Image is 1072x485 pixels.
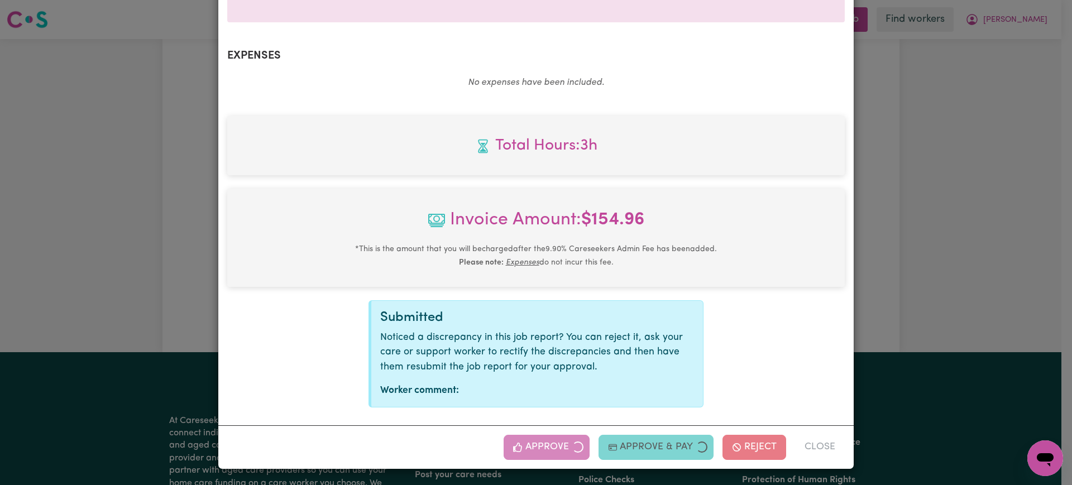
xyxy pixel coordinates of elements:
span: Invoice Amount: [236,207,836,242]
strong: Worker comment: [380,386,459,395]
small: This is the amount that you will be charged after the 9.90 % Careseekers Admin Fee has been added... [355,245,717,267]
em: No expenses have been included. [468,78,604,87]
span: Submitted [380,311,443,324]
p: Noticed a discrepancy in this job report? You can reject it, ask your care or support worker to r... [380,330,694,374]
b: Please note: [459,258,504,267]
u: Expenses [506,258,539,267]
span: Total hours worked: 3 hours [236,134,836,157]
h2: Expenses [227,49,845,63]
iframe: Button to launch messaging window [1027,440,1063,476]
b: $ 154.96 [581,211,644,229]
